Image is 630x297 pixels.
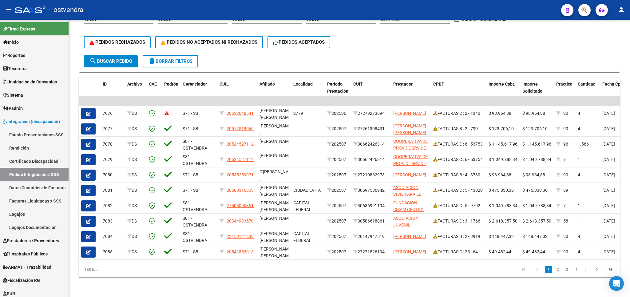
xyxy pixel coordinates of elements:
span: PEDIDOS RECHAZADOS [89,39,145,45]
span: Inicio [3,39,19,46]
span: [DATE] [602,172,615,177]
span: $ 98.964,88 [489,111,511,116]
span: Afiliado [260,82,275,86]
li: page 5 [581,264,590,275]
div: 202507 [327,248,348,255]
span: 4 [578,234,580,239]
div: FACTURAS C : 6 - 53754 [433,156,484,163]
span: ANMAT - Trazabilidad [3,264,51,271]
div: 27271526194 [353,248,388,255]
span: 1 [578,203,580,208]
mat-icon: person [618,6,625,13]
div: 7079 [103,156,122,163]
div: 27279273694 [353,110,388,117]
a: 4 [573,266,580,273]
span: COOPERATIVA DE PROV DE SRV DE SALUD SAN [PERSON_NAME] LTDA [393,139,428,172]
button: PEDIDOS RECHAZADOS [84,36,151,48]
span: CUIT [353,82,363,86]
span: Hospitales Públicos [3,251,48,257]
span: 90 [563,111,568,116]
span: 20524527112 [227,142,254,146]
div: 7083 [103,218,122,225]
span: S81 - OSTVENDRA [183,200,207,212]
div: 20147947519 [353,233,388,240]
div: 7084 [103,233,122,240]
span: $ 1.049.788,34 [489,203,517,208]
span: Prestador [393,82,413,86]
span: S71 - SB [183,126,198,131]
span: $ 148.447,32 [522,234,548,239]
datatable-header-cell: Afiliado [257,78,291,105]
span: [PERSON_NAME] [393,111,426,116]
li: page 4 [572,264,581,275]
span: [PERSON_NAME] , [260,139,292,151]
a: go to last page [604,266,616,273]
span: 20572518060 [227,126,254,131]
span: [PERSON_NAME] [PERSON_NAME] , [260,185,292,204]
span: Buscar Pedido [89,58,132,64]
span: [PERSON_NAME] [393,172,426,177]
span: [DATE] [602,188,615,193]
span: [PERSON_NAME] [PERSON_NAME] [260,231,292,243]
span: PEDIDOS NO ACEPTADOS NI RECHAZADOS [161,39,257,45]
span: 20535259071 [227,172,254,177]
span: ID [103,82,107,86]
div: DS [127,248,144,255]
div: 202507 [327,156,348,163]
span: [PERSON_NAME] [PERSON_NAME] , [260,200,292,219]
div: 7078 [103,141,122,148]
span: $ 2.618.357,50 [489,219,517,223]
div: FACTURAS B : 4 - 3730 [433,171,484,179]
datatable-header-cell: CPBT [431,78,486,105]
span: Gerenciador [183,82,207,86]
div: 30697586942 [353,187,388,194]
span: $ 1.049.788,34 [522,157,551,162]
div: 30636991194 [353,202,388,209]
span: CIUDAD EVITA [293,188,321,193]
span: 4 [578,249,580,254]
span: [PERSON_NAME] , [260,123,292,135]
span: S81 - OSTVENDRA [183,139,207,151]
span: 4 [578,126,580,131]
div: 27210862973 [353,171,388,179]
span: $ 1.049.788,34 [522,203,551,208]
span: 20532048541 [227,111,254,116]
datatable-header-cell: CUIT [351,78,391,105]
span: FUNDACION CISAM CENTRO INVESTIGACIONES PARA LA SALUD MENTAL [393,200,430,233]
span: 90 [563,249,568,254]
div: 30586618861 [353,218,388,225]
span: [DATE] [602,126,615,131]
span: $ 123.706,10 [522,126,548,131]
span: Fecha Cpbt [602,82,624,86]
div: 7076 [103,110,122,117]
span: $ 98.964,88 [489,172,511,177]
div: 202507 [327,218,348,225]
span: 4 [578,172,580,177]
div: DS [127,156,144,163]
span: Archivo [127,82,142,86]
span: Liquidación de Convenios [3,78,57,85]
div: DS [127,141,144,148]
span: 27508055361 [227,203,254,208]
span: 7 [563,157,566,162]
span: CAPITAL FEDERAL [293,200,311,212]
div: 202507 [327,141,348,148]
span: 1 [578,188,580,193]
span: Padrón [3,105,23,112]
span: $ 98.964,88 [522,111,545,116]
span: CUIL [220,82,229,86]
span: [PERSON_NAME] [PERSON_NAME] [393,123,426,135]
span: ASOCIACION JUVENIL ARAUCANA A.J.A. [393,216,428,235]
datatable-header-cell: Importe Cpbt. [486,78,520,105]
span: 23450121339 [227,234,254,239]
datatable-header-cell: Practica [554,78,575,105]
div: 202507 [327,171,348,179]
span: [DATE] [602,142,615,146]
button: Buscar Pedido [84,55,138,67]
span: 89 [563,188,568,193]
datatable-header-cell: Padrón [162,78,180,105]
a: 1 [545,266,552,273]
span: CAPITAL FEDERAL [293,231,311,243]
span: Importe Solicitado [522,82,542,94]
div: 7082 [103,202,122,209]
